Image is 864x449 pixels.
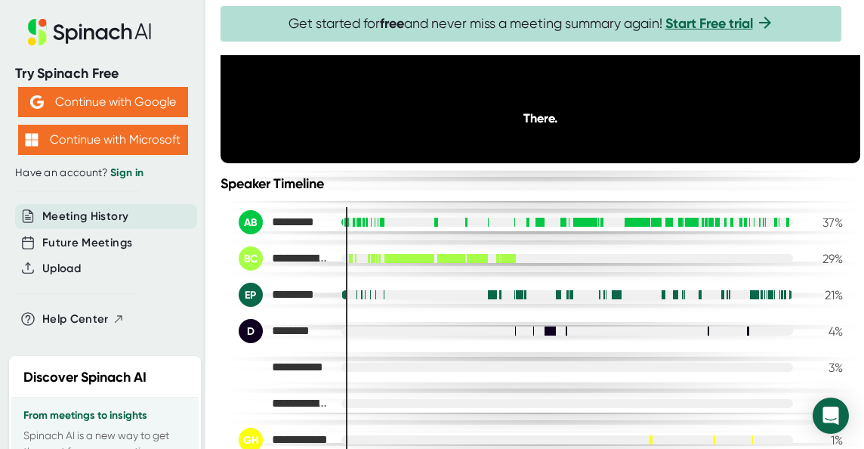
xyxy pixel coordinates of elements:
div: 4 % [805,324,843,339]
div: 3 % [805,361,843,375]
div: 1 % [805,433,843,447]
h3: From meetings to insights [23,410,187,422]
button: Help Center [42,311,125,328]
div: 37 % [805,215,843,230]
a: Start Free trial [665,15,753,32]
h2: Discover Spinach AI [23,367,147,388]
div: Open Intercom Messenger [813,398,849,434]
div: 21 % [805,288,843,302]
div: 3 % [805,397,843,411]
div: BC [239,246,263,271]
div: Have an account? [15,166,190,180]
div: JB Craddock [239,355,329,379]
button: Continue with Microsoft [18,125,188,155]
button: Upload [42,260,81,277]
button: Meeting History [42,208,128,225]
div: There. [285,111,797,125]
div: EP [239,283,263,307]
button: Continue with Google [18,87,188,117]
span: Get started for and never miss a meeting summary again! [289,15,774,33]
button: Future Meetings [42,234,132,252]
div: JC [239,355,263,379]
div: Ed Paulis [239,283,329,307]
div: D [239,319,263,343]
div: Speaker Timeline [221,175,860,192]
span: Help Center [42,311,109,328]
div: Art Brock [239,210,329,234]
div: AB [239,210,263,234]
div: Kathryn Smith [239,392,329,416]
div: DSpilker [239,319,329,343]
img: Aehbyd4JwY73AAAAAElFTkSuQmCC [30,95,44,109]
div: KS [239,392,263,416]
div: Brian Compton [239,246,329,271]
b: free [380,15,404,32]
a: Sign in [110,166,143,179]
div: Try Spinach Free [15,65,190,82]
div: 29 % [805,252,843,266]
